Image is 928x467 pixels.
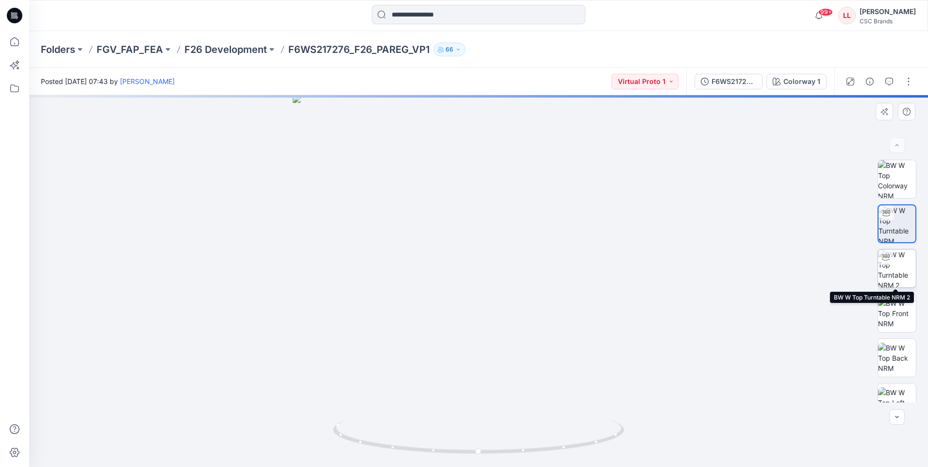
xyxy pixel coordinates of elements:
button: Colorway 1 [766,74,827,89]
a: [PERSON_NAME] [120,77,175,85]
div: LL [838,7,856,24]
button: F6WS217276_F26_PAREG_VP1 [695,74,762,89]
a: F26 Development [184,43,267,56]
div: Colorway 1 [783,76,820,87]
img: BW W Top Back NRM [878,343,916,373]
div: [PERSON_NAME] [860,6,916,17]
p: 66 [446,44,453,55]
span: 99+ [818,8,833,16]
div: F6WS217276_F26_PAREG_VP1 [712,76,756,87]
button: 66 [433,43,465,56]
img: BW W Top Left NRM [878,387,916,418]
button: Details [862,74,878,89]
span: Posted [DATE] 07:43 by [41,76,175,86]
img: BW W Top Turntable NRM 2 [878,250,916,287]
div: CSC Brands [860,17,916,25]
img: BW W Top Front NRM [878,298,916,329]
img: BW W Top Colorway NRM [878,160,916,198]
a: FGV_FAP_FEA [97,43,163,56]
p: F6WS217276_F26_PAREG_VP1 [288,43,430,56]
img: BW W Top Turntable NRM [878,205,915,242]
a: Folders [41,43,75,56]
